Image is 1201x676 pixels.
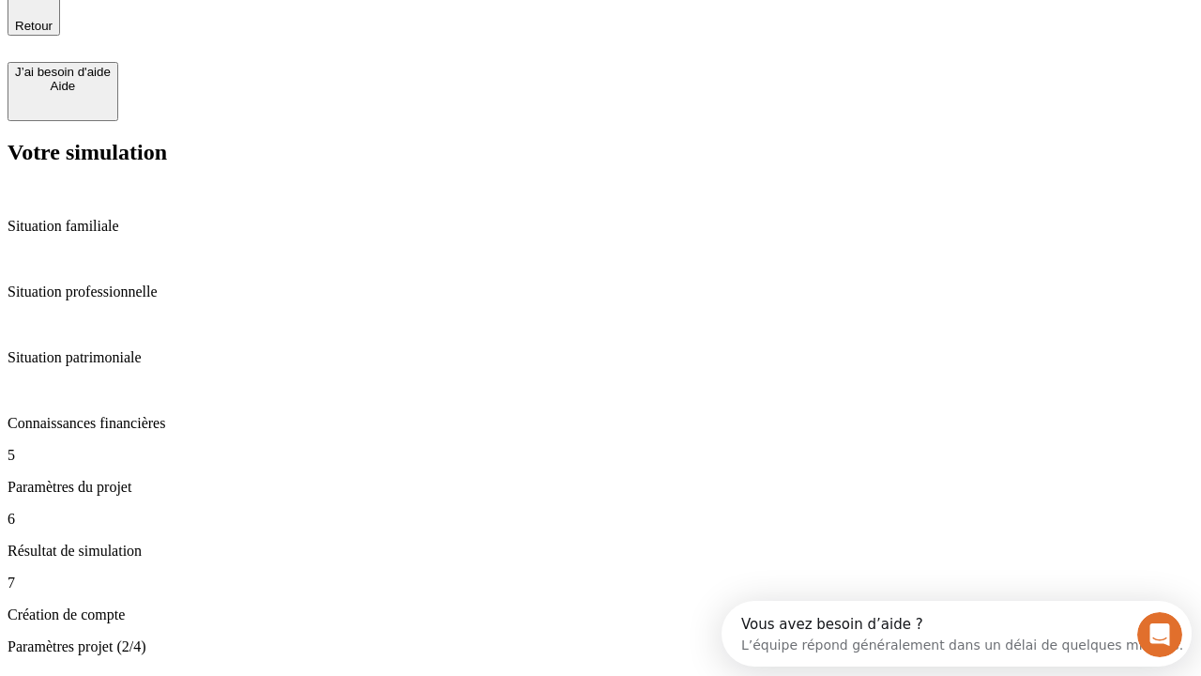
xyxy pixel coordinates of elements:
div: L’équipe répond généralement dans un délai de quelques minutes. [20,31,462,51]
p: 5 [8,447,1193,464]
p: 7 [8,575,1193,591]
div: Aide [15,79,111,93]
p: Situation patrimoniale [8,349,1193,366]
p: 6 [8,511,1193,528]
div: J’ai besoin d'aide [15,65,111,79]
iframe: Intercom live chat discovery launcher [722,601,1192,667]
p: Création de compte [8,607,1193,623]
p: Résultat de simulation [8,543,1193,560]
p: Situation familiale [8,218,1193,235]
p: Paramètres projet (2/4) [8,638,1193,655]
div: Vous avez besoin d’aide ? [20,16,462,31]
button: J’ai besoin d'aideAide [8,62,118,121]
div: Ouvrir le Messenger Intercom [8,8,517,59]
p: Connaissances financières [8,415,1193,432]
p: Situation professionnelle [8,284,1193,300]
h2: Votre simulation [8,140,1193,165]
span: Retour [15,19,53,33]
iframe: Intercom live chat [1137,612,1182,657]
p: Paramètres du projet [8,479,1193,496]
